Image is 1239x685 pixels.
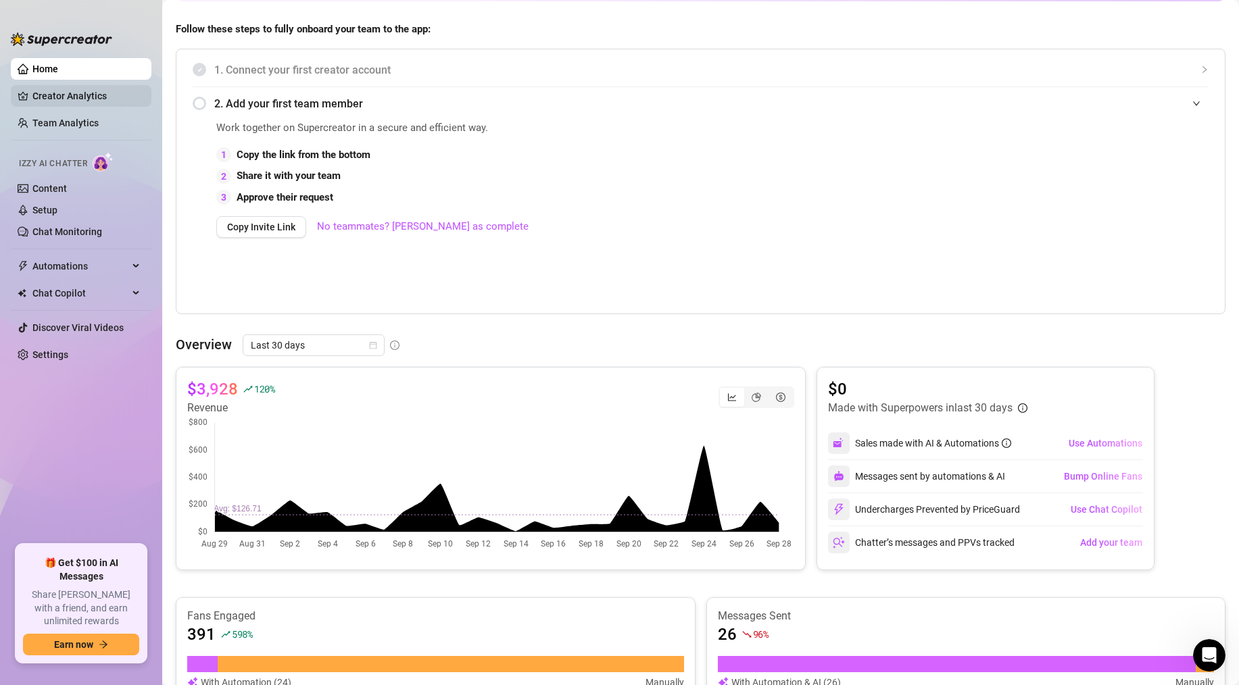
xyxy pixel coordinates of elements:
[855,436,1011,451] div: Sales made with AI & Automations
[32,322,124,333] a: Discover Viral Videos
[1200,66,1209,74] span: collapsed
[27,96,243,142] p: Hi [PERSON_NAME] 👋
[1018,403,1027,413] span: info-circle
[1002,438,1011,448] span: info-circle
[214,95,1209,112] span: 2. Add your first team member
[32,118,99,128] a: Team Analytics
[237,170,341,182] strong: Share it with your team
[237,191,333,203] strong: Approve their request
[23,588,139,628] span: Share [PERSON_NAME] with a friend, and earn unlimited rewards
[54,639,93,650] span: Earn now
[32,85,141,107] a: Creator Analytics
[18,455,49,465] span: Home
[833,503,845,515] img: svg%3e
[1193,639,1225,671] iframe: Intercom live chat
[251,335,376,355] span: Last 30 days
[193,53,1209,86] div: 1. Connect your first creator account
[28,349,243,376] button: Find a time
[1080,537,1142,548] span: Add your team
[14,392,257,578] div: 🚀 New Release: Like & Comment Bumps
[28,193,243,207] div: Recent message
[14,182,257,253] div: Recent messageGiselle avatarElla avatarJPlease send us a screenshot of the error message or issue...
[32,226,102,237] a: Chat Monitoring
[187,378,238,400] article: $3,928
[135,227,183,241] div: • 17m ago
[753,628,769,640] span: 96 %
[369,341,377,349] span: calendar
[158,455,180,465] span: Help
[1063,465,1143,487] button: Bump Online Fans
[727,392,737,402] span: line-chart
[828,499,1020,520] div: Undercharges Prevented by PriceGuard
[718,609,1215,624] article: Messages Sent
[833,536,845,549] img: svg%3e
[27,27,118,45] img: logo
[19,157,87,170] span: Izzy AI Chatter
[828,378,1027,400] article: $0
[776,392,785,402] span: dollar-circle
[938,120,1209,293] iframe: Adding Team Members
[14,202,256,252] div: Giselle avatarElla avatarJPlease send us a screenshot of the error message or issue you're experi...
[28,329,243,343] div: Schedule a FREE consulting call:
[28,285,226,299] div: We typically reply in a few hours
[317,219,529,235] a: No teammates? [PERSON_NAME] as complete
[752,392,761,402] span: pie-chart
[742,630,752,639] span: fall
[237,149,370,161] strong: Copy the link from the bottom
[14,393,256,488] img: 🚀 New Release: Like & Comment Bumps
[254,382,275,395] span: 120 %
[176,23,431,35] strong: Follow these steps to fully onboard your team to the app:
[214,61,1209,78] span: 1. Connect your first creator account
[828,532,1015,553] div: Chatter’s messages and PPVs tracked
[1192,99,1200,107] span: expanded
[243,384,253,394] span: rise
[227,222,295,232] span: Copy Invite Link
[32,215,48,231] img: Giselle avatar
[37,226,53,242] div: J
[32,349,68,360] a: Settings
[224,455,249,465] span: News
[1064,471,1142,482] span: Bump Online Fans
[68,422,135,476] button: Messages
[719,386,794,408] div: segmented control
[32,282,128,304] span: Chat Copilot
[57,227,132,241] div: 🌟 Supercreator
[32,255,128,277] span: Automations
[216,120,904,136] span: Work together on Supercreator in a secure and efficient way.
[833,471,844,482] img: svg%3e
[26,226,42,242] img: Ella avatar
[18,261,28,272] span: thunderbolt
[27,142,243,165] p: How can we help?
[216,169,231,184] div: 2
[32,183,67,194] a: Content
[718,624,737,645] article: 26
[1070,499,1143,520] button: Use Chat Copilot
[176,334,232,355] article: Overview
[193,87,1209,120] div: 2. Add your first team member
[1071,504,1142,515] span: Use Chat Copilot
[232,628,253,640] span: 598 %
[145,22,172,49] img: Profile image for Ella
[28,271,226,285] div: Send us a message
[828,465,1005,487] div: Messages sent by automations & AI
[187,400,275,416] article: Revenue
[187,624,216,645] article: 391
[23,557,139,583] span: 🎁 Get $100 in AI Messages
[18,288,26,298] img: Chat Copilot
[1069,438,1142,449] span: Use Automations
[196,22,223,49] div: Profile image for Joe
[203,422,270,476] button: News
[187,609,684,624] article: Fans Engaged
[11,32,112,46] img: logo-BBDzfeDw.svg
[32,205,57,215] a: Setup
[135,422,203,476] button: Help
[833,437,845,449] img: svg%3e
[23,634,139,655] button: Earn nowarrow-right
[14,259,257,311] div: Send us a messageWe typically reply in a few hours
[828,400,1013,416] article: Made with Superpowers in last 30 days
[216,147,231,162] div: 1
[1079,532,1143,553] button: Add your team
[32,64,58,74] a: Home
[78,455,125,465] span: Messages
[170,22,197,49] img: Profile image for Giselle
